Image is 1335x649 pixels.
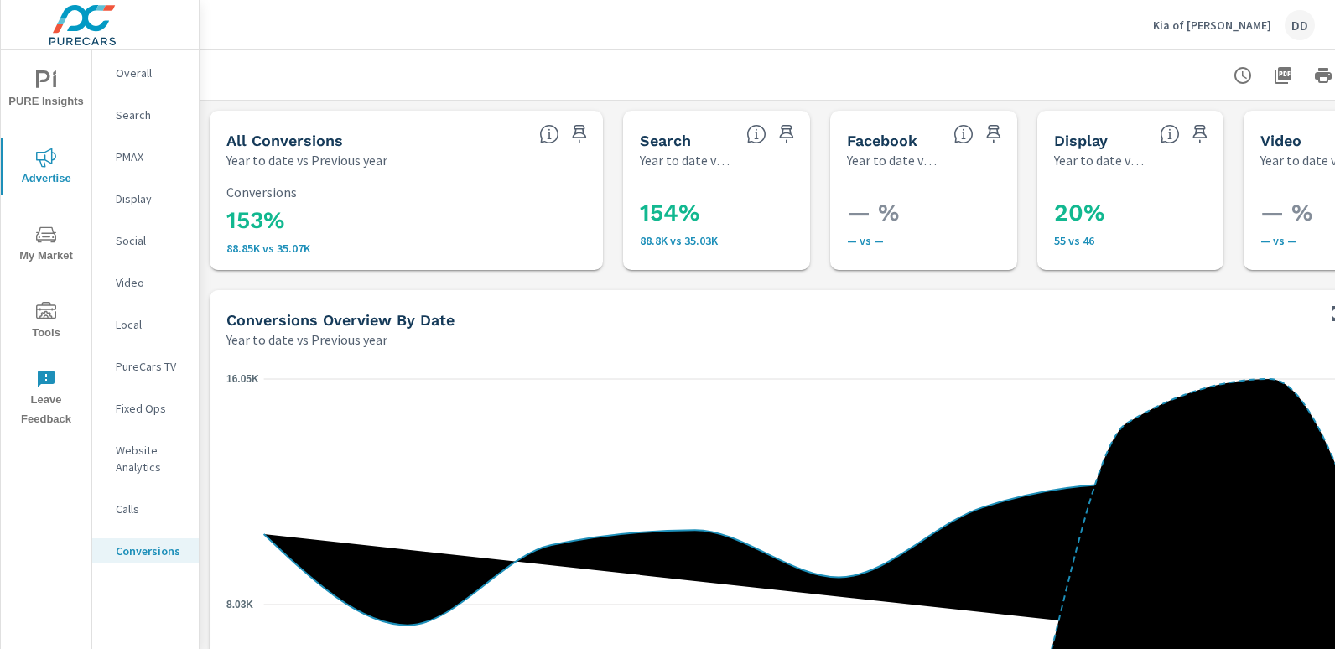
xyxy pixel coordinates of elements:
[640,234,861,247] p: 88,796 vs 35,027
[847,150,940,170] p: Year to date vs Previous year
[92,228,199,253] div: Social
[92,438,199,480] div: Website Analytics
[847,234,1068,247] p: — vs —
[6,70,86,112] span: PURE Insights
[226,599,253,610] text: 8.03K
[92,396,199,421] div: Fixed Ops
[226,206,586,235] h3: 153%
[226,373,259,385] text: 16.05K
[640,199,861,227] h3: 154%
[953,124,974,144] span: All conversions reported from Facebook with duplicates filtered out
[226,184,586,200] p: Conversions
[92,312,199,337] div: Local
[116,442,185,475] p: Website Analytics
[116,232,185,249] p: Social
[566,121,593,148] span: Save this to your personalized report
[92,354,199,379] div: PureCars TV
[92,270,199,295] div: Video
[1160,124,1180,144] span: Display Conversions include Actions, Leads and Unmapped Conversions
[539,124,559,144] span: All Conversions include Actions, Leads and Unmapped Conversions
[116,316,185,333] p: Local
[6,148,86,189] span: Advertise
[1260,132,1301,149] h5: Video
[1153,18,1271,33] p: Kia of [PERSON_NAME]
[92,538,199,563] div: Conversions
[116,543,185,559] p: Conversions
[1,50,91,436] div: nav menu
[226,150,387,170] p: Year to date vs Previous year
[116,358,185,375] p: PureCars TV
[116,190,185,207] p: Display
[746,124,766,144] span: Search Conversions include Actions, Leads and Unmapped Conversions.
[1187,121,1213,148] span: Save this to your personalized report
[92,144,199,169] div: PMAX
[1266,59,1300,92] button: "Export Report to PDF"
[1054,132,1108,149] h5: Display
[6,302,86,343] span: Tools
[226,330,387,350] p: Year to date vs Previous year
[1054,234,1275,247] p: 55 vs 46
[640,132,691,149] h5: Search
[92,496,199,522] div: Calls
[6,225,86,266] span: My Market
[773,121,800,148] span: Save this to your personalized report
[847,132,917,149] h5: Facebook
[116,400,185,417] p: Fixed Ops
[1054,199,1275,227] h3: 20%
[92,60,199,86] div: Overall
[116,274,185,291] p: Video
[226,132,343,149] h5: All Conversions
[1285,10,1315,40] div: DD
[92,102,199,127] div: Search
[226,311,455,329] h5: Conversions Overview By Date
[847,199,1068,227] h3: — %
[92,186,199,211] div: Display
[116,148,185,165] p: PMAX
[226,241,586,255] p: 88,851 vs 35,073
[640,150,733,170] p: Year to date vs Previous year
[116,65,185,81] p: Overall
[1054,150,1147,170] p: Year to date vs Previous year
[116,106,185,123] p: Search
[116,501,185,517] p: Calls
[6,369,86,429] span: Leave Feedback
[980,121,1007,148] span: Save this to your personalized report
